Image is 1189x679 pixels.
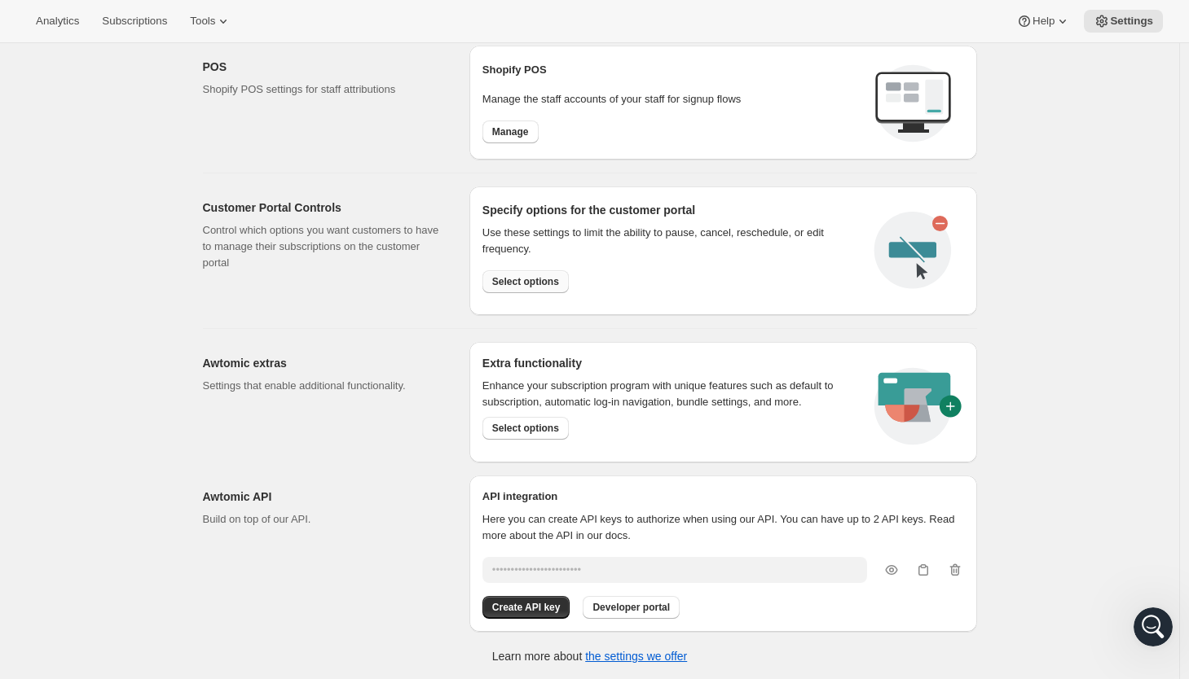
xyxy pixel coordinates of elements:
[592,601,670,614] span: Developer portal
[1110,15,1153,28] span: Settings
[203,59,443,75] h2: POS
[203,81,443,98] p: Shopify POS settings for staff attributions
[1084,10,1163,33] button: Settings
[482,120,539,143] button: Manage
[482,488,964,505] h2: API integration
[26,10,89,33] button: Analytics
[585,650,687,663] a: the settings we offer
[583,596,680,619] button: Developer portal
[492,422,559,435] span: Select options
[102,15,167,28] span: Subscriptions
[203,355,443,371] h2: Awtomic extras
[482,378,855,410] p: Enhance your subscription program with unique features such as default to subscription, automatic...
[180,10,241,33] button: Tools
[1033,15,1055,28] span: Help
[92,10,177,33] button: Subscriptions
[203,378,443,394] p: Settings that enable additional functionality.
[36,15,79,28] span: Analytics
[203,488,443,505] h2: Awtomic API
[482,91,861,107] p: Manage the staff accounts of your staff for signup flows
[492,648,687,664] p: Learn more about
[482,355,582,371] h2: Extra functionality
[203,222,443,271] p: Control which options you want customers to have to manage their subscriptions on the customer po...
[482,596,570,619] button: Create API key
[492,275,559,288] span: Select options
[190,15,215,28] span: Tools
[203,199,443,216] h2: Customer Portal Controls
[492,125,529,138] span: Manage
[482,417,569,440] button: Select options
[482,62,861,78] h2: Shopify POS
[203,511,443,528] p: Build on top of our API.
[482,511,964,544] p: Here you can create API keys to authorize when using our API. You can have up to 2 API keys. Read...
[482,202,861,218] h2: Specify options for the customer portal
[1134,607,1173,646] iframe: Intercom live chat
[482,225,861,257] div: Use these settings to limit the ability to pause, cancel, reschedule, or edit frequency.
[492,601,561,614] span: Create API key
[482,270,569,293] button: Select options
[1006,10,1081,33] button: Help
